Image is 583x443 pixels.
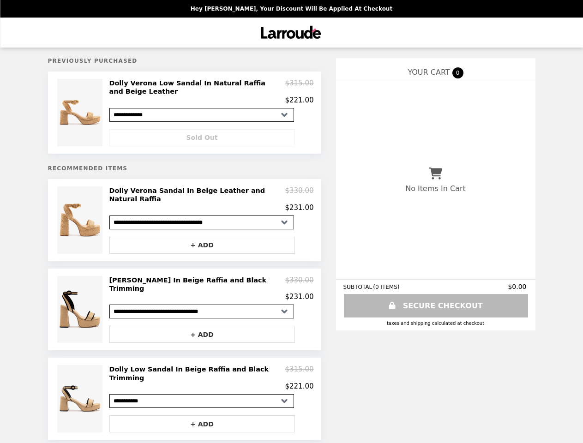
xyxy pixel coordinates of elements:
[109,79,285,96] h2: Dolly Verona Low Sandal In Natural Raffia and Beige Leather
[285,186,313,204] p: $330.00
[109,365,285,382] h2: Dolly Low Sandal In Beige Raffia and Black Trimming
[109,237,295,254] button: + ADD
[285,96,313,104] p: $221.00
[109,216,294,229] select: Select a product variant
[408,68,450,77] span: YOUR CART
[285,293,313,301] p: $231.00
[109,415,295,432] button: + ADD
[57,79,104,146] img: Dolly Verona Low Sandal In Natural Raffia and Beige Leather
[48,58,321,64] h5: Previously Purchased
[373,284,399,290] span: ( 0 ITEMS )
[452,67,463,78] span: 0
[57,276,104,343] img: Dolly Sandal In Beige Raffia and Black Trimming
[191,6,392,12] p: Hey [PERSON_NAME], your discount will be applied at checkout
[343,284,373,290] span: SUBTOTAL
[343,321,528,326] div: Taxes and Shipping calculated at checkout
[258,23,325,42] img: Brand Logo
[508,283,528,290] span: $0.00
[57,365,104,432] img: Dolly Low Sandal In Beige Raffia and Black Trimming
[109,108,294,122] select: Select a product variant
[109,394,294,408] select: Select a product variant
[109,186,285,204] h2: Dolly Verona Sandal In Beige Leather and Natural Raffia
[109,326,295,343] button: + ADD
[109,276,285,293] h2: [PERSON_NAME] In Beige Raffia and Black Trimming
[285,79,313,96] p: $315.00
[285,204,313,212] p: $231.00
[109,305,294,318] select: Select a product variant
[285,382,313,390] p: $221.00
[285,276,313,293] p: $330.00
[285,365,313,382] p: $315.00
[57,186,104,254] img: Dolly Verona Sandal In Beige Leather and Natural Raffia
[405,184,465,193] p: No Items In Cart
[48,165,321,172] h5: Recommended Items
